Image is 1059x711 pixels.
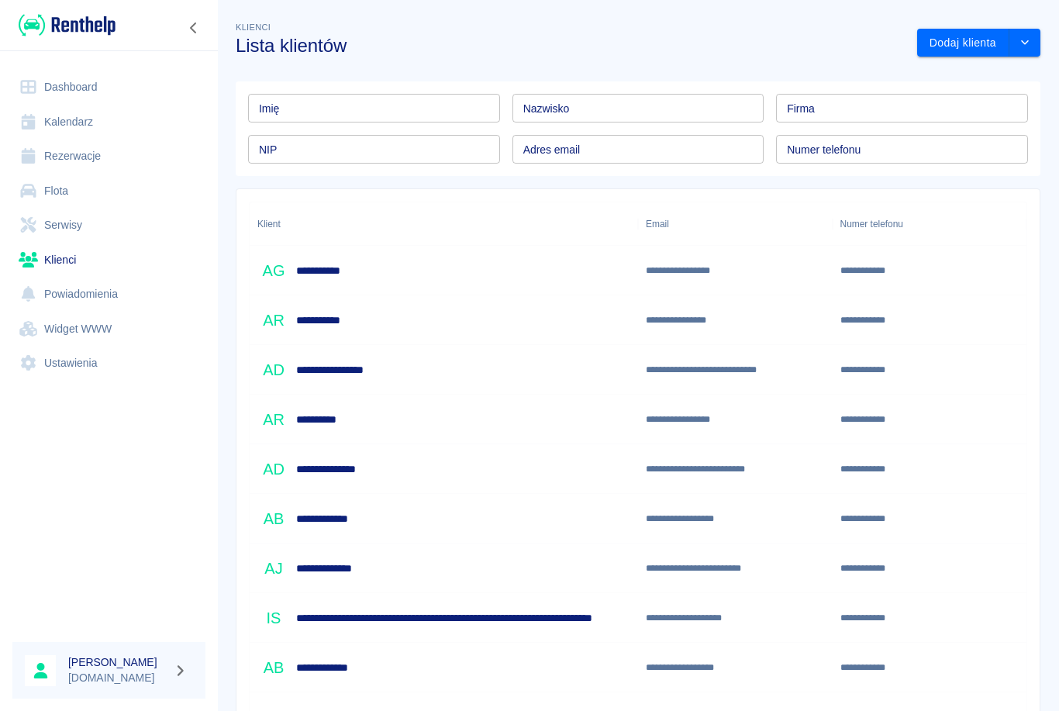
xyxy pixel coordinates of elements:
[12,312,205,347] a: Widget WWW
[646,202,669,246] div: Email
[12,105,205,140] a: Kalendarz
[257,502,290,535] div: AB
[917,29,1009,57] button: Dodaj klienta
[257,552,290,585] div: AJ
[257,403,290,436] div: AR
[68,654,167,670] h6: [PERSON_NAME]
[257,354,290,386] div: AD
[182,18,205,38] button: Zwiń nawigację
[257,602,290,634] div: IS
[19,12,116,38] img: Renthelp logo
[12,243,205,278] a: Klienci
[257,453,290,485] div: AD
[833,202,1027,246] div: Numer telefonu
[257,651,290,684] div: AB
[257,202,281,246] div: Klient
[12,346,205,381] a: Ustawienia
[12,174,205,209] a: Flota
[250,202,638,246] div: Klient
[638,202,833,246] div: Email
[12,208,205,243] a: Serwisy
[1009,29,1040,57] button: drop-down
[257,254,290,287] div: AG
[257,304,290,337] div: AR
[236,35,905,57] h3: Lista klientów
[12,70,205,105] a: Dashboard
[12,139,205,174] a: Rezerwacje
[12,277,205,312] a: Powiadomienia
[12,12,116,38] a: Renthelp logo
[236,22,271,32] span: Klienci
[68,670,167,686] p: [DOMAIN_NAME]
[840,202,903,246] div: Numer telefonu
